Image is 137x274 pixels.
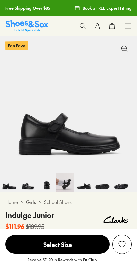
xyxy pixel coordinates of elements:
[6,20,48,32] img: SNS_Logo_Responsive.svg
[5,199,132,206] div: > >
[5,235,110,254] button: Select Size
[74,173,93,192] img: 7-527133_1
[56,173,74,192] a: Indulge Junior Black
[75,2,132,14] a: Book a FREE Expert Fitting
[5,222,24,231] b: $111.96
[5,210,54,221] h4: Indulge Junior
[83,5,132,11] span: Book a FREE Expert Fitting
[112,173,130,192] img: 9-527135_1
[5,235,110,254] span: Select Size
[5,41,28,50] p: Fan Fave
[19,173,37,192] img: 5-527131_1
[44,199,72,206] a: School Shoes
[37,173,56,192] img: 6-527132_1
[26,199,36,206] a: Girls
[6,20,48,32] a: Shoes & Sox
[100,210,132,230] img: Vendor logo
[112,235,132,254] button: Add to Wishlist
[5,199,18,206] a: Home
[93,173,112,192] img: 8-527134_1
[27,257,97,269] p: Receive $11.20 in Rewards with Fit Club
[26,222,44,231] s: $139.95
